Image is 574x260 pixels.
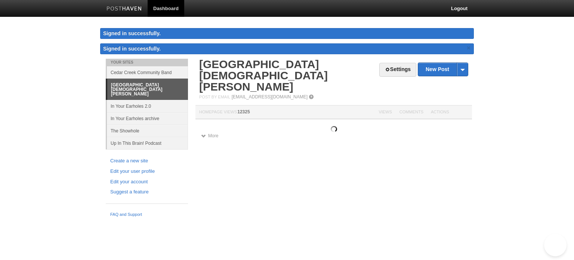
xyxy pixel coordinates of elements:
a: Settings [379,63,416,77]
a: Suggest a feature [110,188,183,196]
img: Posthaven-bar [107,6,142,12]
span: Post by Email [199,95,230,99]
a: Cedar Creek Community Band [107,66,188,79]
a: The Showhole [107,125,188,137]
a: New Post [418,63,468,76]
a: Edit your account [110,178,183,186]
a: In Your Earholes 2.0 [107,100,188,112]
div: Signed in successfully. [100,28,474,39]
a: More [201,133,218,138]
th: Homepage Views [195,105,375,119]
a: Create a new site [110,157,183,165]
iframe: Help Scout Beacon - Open [544,234,567,256]
th: Views [375,105,395,119]
a: Edit your user profile [110,168,183,175]
a: Up In This Brain! Podcast [107,137,188,149]
th: Comments [396,105,427,119]
a: [GEOGRAPHIC_DATA][DEMOGRAPHIC_DATA][PERSON_NAME] [199,58,328,93]
th: Actions [427,105,472,119]
span: 12325 [237,109,250,114]
a: × [465,43,472,53]
a: In Your Earholes archive [107,112,188,125]
a: [GEOGRAPHIC_DATA][DEMOGRAPHIC_DATA][PERSON_NAME] [107,79,188,100]
img: loading.gif [331,126,337,132]
a: FAQ and Support [110,211,183,218]
li: Your Sites [106,59,188,66]
span: Signed in successfully. [103,46,161,52]
a: [EMAIL_ADDRESS][DOMAIN_NAME] [232,94,308,100]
